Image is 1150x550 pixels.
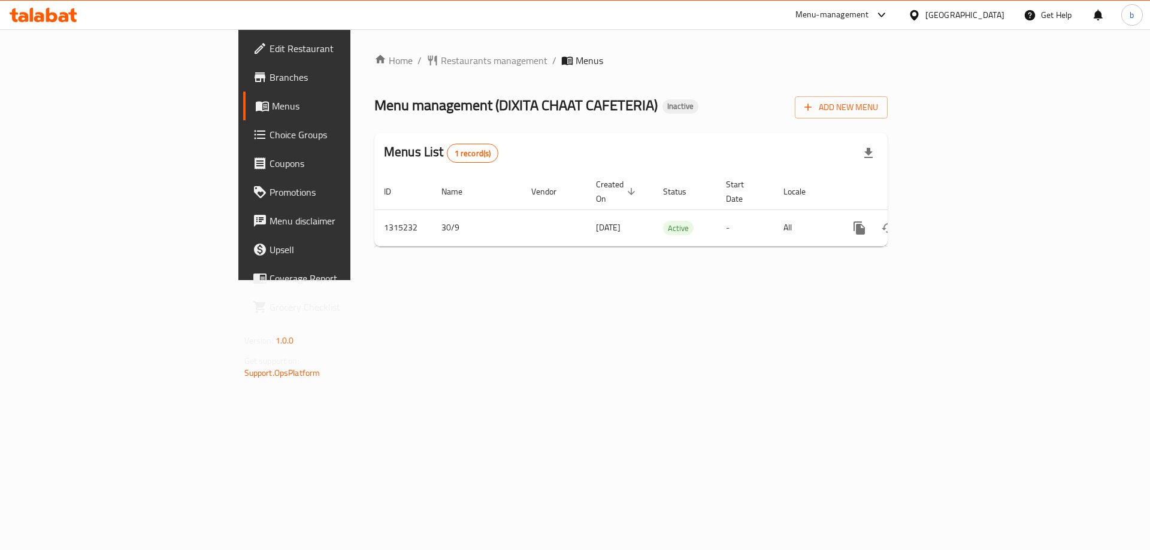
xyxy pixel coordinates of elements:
[270,156,421,171] span: Coupons
[576,53,603,68] span: Menus
[836,174,970,210] th: Actions
[874,214,903,242] button: Change Status
[716,209,774,246] td: -
[531,184,572,199] span: Vendor
[854,139,883,168] div: Export file
[795,8,869,22] div: Menu-management
[270,242,421,257] span: Upsell
[374,53,888,68] nav: breadcrumb
[1130,8,1134,22] span: b
[384,143,498,163] h2: Menus List
[243,206,431,235] a: Menu disclaimer
[243,34,431,63] a: Edit Restaurant
[243,120,431,149] a: Choice Groups
[663,221,694,235] div: Active
[243,293,431,321] a: Grocery Checklist
[384,184,407,199] span: ID
[596,220,621,235] span: [DATE]
[270,127,421,142] span: Choice Groups
[662,99,698,114] div: Inactive
[662,101,698,111] span: Inactive
[270,214,421,228] span: Menu disclaimer
[270,41,421,56] span: Edit Restaurant
[243,264,431,293] a: Coverage Report
[441,184,478,199] span: Name
[795,96,888,118] button: Add New Menu
[925,8,1004,22] div: [GEOGRAPHIC_DATA]
[243,92,431,120] a: Menus
[244,353,299,369] span: Get support on:
[374,92,658,118] span: Menu management ( DIXITA CHAAT CAFETERIA )
[270,185,421,199] span: Promotions
[447,144,499,163] div: Total records count
[663,184,702,199] span: Status
[663,221,694,235] span: Active
[774,209,836,246] td: All
[270,300,421,314] span: Grocery Checklist
[244,365,320,381] a: Support.OpsPlatform
[243,178,431,206] a: Promotions
[432,209,522,246] td: 30/9
[426,53,547,68] a: Restaurants management
[243,149,431,178] a: Coupons
[845,214,874,242] button: more
[447,148,498,159] span: 1 record(s)
[272,99,421,113] span: Menus
[804,100,878,115] span: Add New Menu
[270,271,421,285] span: Coverage Report
[552,53,556,68] li: /
[726,177,759,206] span: Start Date
[441,53,547,68] span: Restaurants management
[276,333,294,348] span: 1.0.0
[244,333,274,348] span: Version:
[783,184,821,199] span: Locale
[270,70,421,84] span: Branches
[374,174,970,247] table: enhanced table
[243,63,431,92] a: Branches
[243,235,431,264] a: Upsell
[596,177,639,206] span: Created On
